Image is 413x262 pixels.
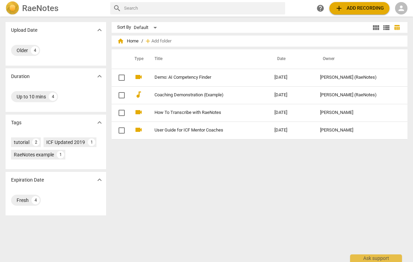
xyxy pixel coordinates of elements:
[320,75,395,80] div: [PERSON_NAME] (RaeNotes)
[95,72,104,80] span: expand_more
[269,104,315,122] td: [DATE]
[154,93,250,98] a: Coaching Demonstration (Example)
[95,176,104,184] span: expand_more
[31,46,39,55] div: 4
[335,4,384,12] span: Add recording
[320,110,395,115] div: [PERSON_NAME]
[49,93,57,101] div: 4
[329,2,389,14] button: Upload
[269,49,315,69] th: Date
[46,139,85,146] div: ICF Updated 2019
[146,49,269,69] th: Title
[141,39,143,44] span: /
[11,176,44,184] p: Expiration Date
[95,118,104,127] span: expand_more
[269,69,315,86] td: [DATE]
[6,1,19,15] img: Logo
[94,25,105,35] button: Show more
[6,1,105,15] a: LogoRaeNotes
[94,71,105,81] button: Show more
[17,197,29,204] div: Fresh
[350,254,402,262] div: Ask support
[31,196,40,204] div: 4
[134,108,143,116] span: videocam
[117,38,139,45] span: Home
[134,22,159,33] div: Default
[320,128,395,133] div: [PERSON_NAME]
[57,151,64,158] div: 1
[113,4,121,12] span: search
[11,119,21,126] p: Tags
[314,2,327,14] a: Help
[95,26,104,34] span: expand_more
[134,73,143,81] span: videocam
[14,151,54,158] div: RaeNotes example
[316,4,325,12] span: help
[382,23,391,32] span: view_list
[320,93,395,98] div: [PERSON_NAME] (RaeNotes)
[17,93,46,100] div: Up to 10 mins
[335,4,343,12] span: add
[17,47,28,54] div: Older
[94,117,105,128] button: Show more
[372,23,380,32] span: view_module
[117,25,131,30] div: Sort By
[11,27,37,34] p: Upload Date
[151,39,171,44] span: Add folder
[14,139,29,146] div: tutorial
[394,24,400,31] span: table_chart
[88,138,95,146] div: 1
[154,110,250,115] a: How To Transcribe with RaeNotes
[371,22,381,33] button: Tile view
[32,138,40,146] div: 2
[94,175,105,185] button: Show more
[269,86,315,104] td: [DATE]
[397,4,405,12] span: person
[11,73,30,80] p: Duration
[129,49,146,69] th: Type
[154,75,250,80] a: Demo: AI Competency Finder
[392,22,402,33] button: Table view
[124,3,282,14] input: Search
[154,128,250,133] a: User Guide for ICF Mentor Coaches
[315,49,400,69] th: Owner
[117,38,124,45] span: home
[22,3,58,13] h2: RaeNotes
[381,22,392,33] button: List view
[269,122,315,139] td: [DATE]
[134,90,143,99] span: audiotrack
[134,126,143,134] span: videocam
[144,38,151,45] span: add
